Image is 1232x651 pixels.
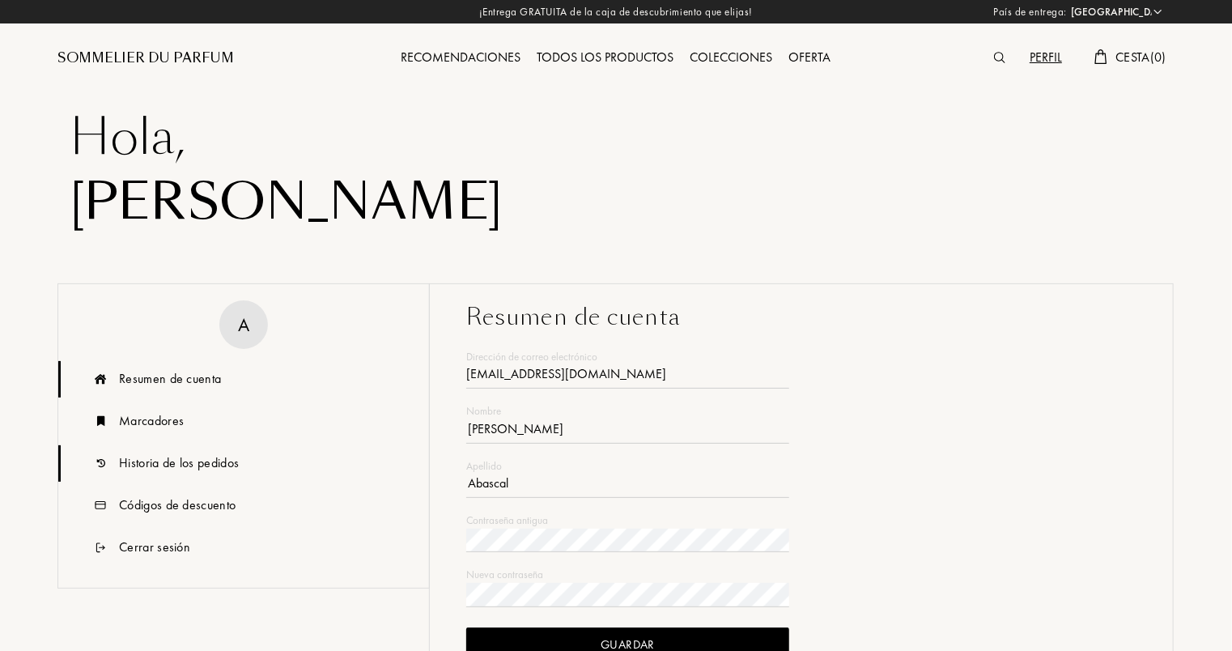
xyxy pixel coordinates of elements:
img: icn_history.svg [91,445,111,482]
a: Colecciones [682,49,781,66]
div: [PERSON_NAME] [70,170,1162,235]
div: Resumen de cuenta [466,300,1136,334]
img: icn_book.svg [91,403,111,440]
div: Recomendaciones [393,48,529,69]
div: Dirección de correo electrónico [466,349,789,365]
img: icn_overview.svg [91,361,111,398]
img: icn_code.svg [91,487,111,524]
a: Todos los productos [529,49,682,66]
div: A [238,310,249,338]
div: Colecciones [682,48,781,69]
div: Oferta [781,48,839,69]
div: Cerrar sesión [119,538,190,557]
div: Contraseña antigua [466,513,789,529]
div: Todos los productos [529,48,682,69]
div: Marcadores [119,411,184,431]
div: Hola , [70,105,1162,170]
div: Códigos de descuento [119,496,236,515]
div: Perfil [1022,48,1070,69]
div: [EMAIL_ADDRESS][DOMAIN_NAME] [466,364,789,389]
div: Apellido [466,458,789,474]
div: Nombre [466,403,789,419]
a: Recomendaciones [393,49,529,66]
a: Sommelier du Parfum [57,49,234,68]
img: search_icn.svg [994,52,1005,63]
a: Perfil [1022,49,1070,66]
span: País de entrega: [994,4,1067,20]
span: Cesta ( 0 ) [1115,49,1166,66]
div: Nueva contraseña [466,567,789,583]
img: cart.svg [1094,49,1107,64]
div: Historia de los pedidos [119,453,239,473]
img: icn_logout.svg [91,530,111,566]
div: Resumen de cuenta [119,369,221,389]
a: Oferta [781,49,839,66]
